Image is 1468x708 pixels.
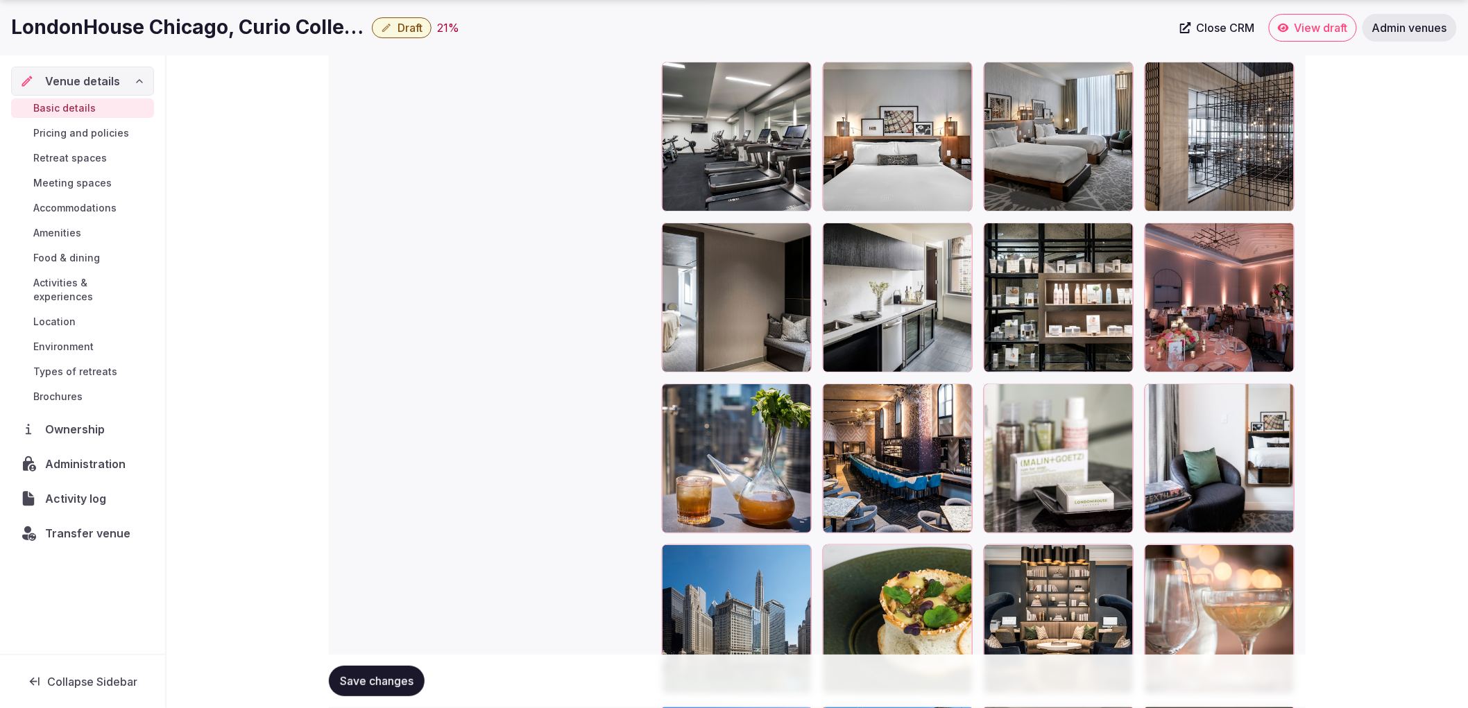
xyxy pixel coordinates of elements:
[11,248,154,268] a: Food & dining
[11,14,366,41] h1: LondonHouse Chicago, Curio Collection by [PERSON_NAME]
[45,421,110,438] span: Ownership
[1269,14,1357,42] a: View draft
[329,666,425,697] button: Save changes
[984,383,1134,533] div: VbsLMU1i2kWD1Cq85QufdQ_LondonHouse%20Chicago%20Malin%20Gaetz%20Bath%20Amenities.jpg.jpg?h=3000&w=...
[437,19,459,36] button: 21%
[45,490,112,507] span: Activity log
[11,312,154,331] a: Location
[372,17,432,38] button: Draft
[45,525,130,542] span: Transfer venue
[45,456,131,472] span: Administration
[11,449,154,478] a: Administration
[45,73,120,89] span: Venue details
[823,544,973,694] div: 5xHaUWLDQUihy7vpjqo47A_LH%20Rooftop%20Bar%20Re-Imagined%20American%20Cuisine.jpg.jpg?h=3000&w=4500
[33,365,117,379] span: Types of retreats
[11,273,154,306] a: Activities & experiences
[1295,21,1348,35] span: View draft
[33,151,107,165] span: Retreat spaces
[11,666,154,697] button: Collapse Sidebar
[11,415,154,444] a: Ownership
[33,315,76,329] span: Location
[1197,21,1255,35] span: Close CRM
[662,223,812,372] div: IpVjNO9uDEq0glQTqSUFrA_LH%20Spa%20Relaxation%20Room%20and%20Couples%20Treatment%20Room.jpg.jpg?h=...
[662,383,812,533] div: 64Iwzf1abUuFVfrIb0FhA_LH%20Rooftop%20Bar%20Creative%20Cocktails.jpg.jpg?h=3000&w=4500
[340,675,413,689] span: Save changes
[1372,21,1447,35] span: Admin venues
[11,198,154,218] a: Accommodations
[823,223,973,372] div: OoDj2Nup70NX4U2BqQw_LondonHouse%20Chicago%20Galley%20Butler%20Pantry.jpg.jpg?h=3000&w=4496
[398,21,423,35] span: Draft
[11,337,154,356] a: Environment
[1145,62,1295,211] div: UL7GW2RZgk6G5j5YBNhGEQ_LondonHouse%20Chicago%20Stylish%20Interior%20Design.jpg.jpg?h=3000&w=4496
[11,123,154,143] a: Pricing and policies
[47,675,137,689] span: Collapse Sidebar
[1145,544,1295,694] div: hzJEMBhxukKsXodaFD8Irg_LondonHouse%20Chicago%20Celebrate.jpg.jpg?h=5809&w=3873
[662,62,812,211] div: V4cZOXnnkaQzGUKCt7pEw_LondonHouse%20Chicago%20Workout.jpg.jpg?h=3000&w=4496
[662,544,812,694] div: HuBaAeiU1kidjvX6XW7l2g_LondonHouse%20Chicago%20and%20Chicago%20River.jpg.jpg?h=5792&w=8688
[11,484,154,513] a: Activity log
[33,340,94,354] span: Environment
[11,173,154,193] a: Meeting spaces
[33,201,117,215] span: Accommodations
[33,251,100,265] span: Food & dining
[984,223,1134,372] div: eGcbfAK0yRelZhyOIWWg_LH%20Spa%20Healthy%20Skincare.jpg.jpg?h=3000&w=4200
[1172,14,1263,42] a: Close CRM
[1363,14,1457,42] a: Admin venues
[984,62,1134,211] div: 2QEsdtJ8I0Kh8lIuUrbrNw_London%20Hse_002_rsz.jpg.jpg?h=3000&w=4303
[1145,383,1295,533] div: 1VdTzt0B0SNFESBRmExUQ_Relax%20In%20The%20Guestroom%20Sitting%20Area%20LondonHouse%20Chicago.jpg.j...
[11,387,154,406] a: Brochures
[11,223,154,243] a: Amenities
[33,101,96,115] span: Basic details
[33,276,148,304] span: Activities & experiences
[33,226,81,240] span: Amenities
[823,383,973,533] div: PlIE0mJqjkmsPc1yY2Jug_LH%20Rooftop%20Indoor%20Bar.jpg.jpg?h=3000&w=4496
[11,148,154,168] a: Retreat spaces
[437,19,459,36] div: 21 %
[33,126,129,140] span: Pricing and policies
[33,176,112,190] span: Meeting spaces
[1145,223,1295,372] div: ievtxgEXS0Wnj4331qmJUQ_LondonHouse%20Chicago%20Creative%20Social%20events.jpg.jpg?h=3000&w=4496
[11,362,154,381] a: Types of retreats
[11,519,154,548] button: Transfer venue
[984,544,1134,694] div: SuzJ9jkc0OGIOCxzMJwfQ_LondonHouse%20Chicago%20Lobby%20Business%20Center.jpg.jpg?h=3000&w=3750
[823,62,973,211] div: UEtfyGUqEyj767JHvqapg_London%20Hse_007_rsz.jpg.jpg?h=3194&w=4036
[11,98,154,118] a: Basic details
[33,390,83,404] span: Brochures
